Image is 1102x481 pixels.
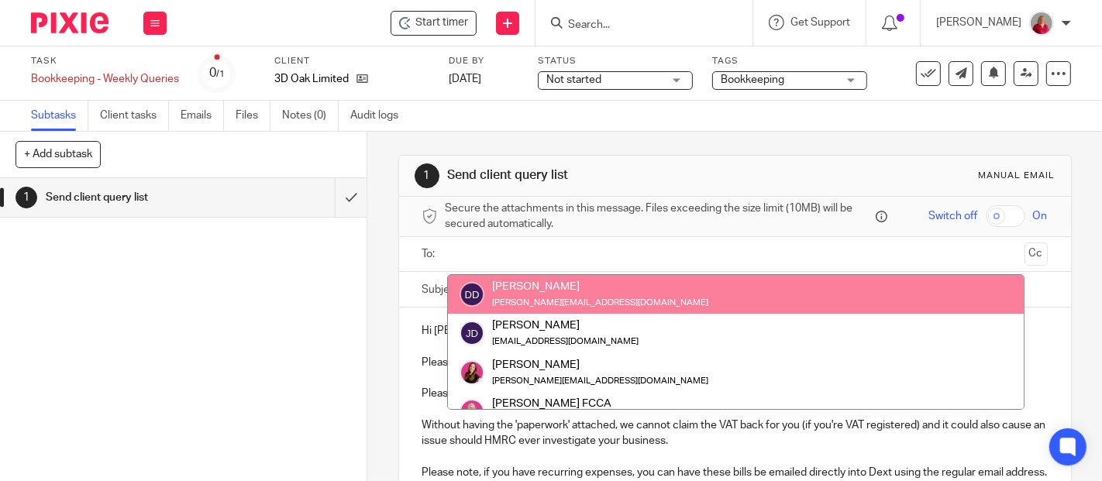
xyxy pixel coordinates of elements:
[422,370,1048,402] p: Please can you upload the corresponding receipts or invoices (showing VAT wherever necessary) int...
[460,399,484,424] img: Cheryl%20Sharp%20FCCA.png
[492,356,708,372] div: [PERSON_NAME]
[391,11,477,36] div: 3D Oak Limited - Bookkeeping - Weekly Queries
[236,101,270,131] a: Files
[31,12,108,33] img: Pixie
[216,70,225,78] small: /1
[447,167,768,184] h1: Send client query list
[422,246,439,262] label: To:
[721,74,784,85] span: Bookkeeping
[181,101,224,131] a: Emails
[929,208,978,224] span: Switch off
[492,318,639,333] div: [PERSON_NAME]
[460,282,484,307] img: svg%3E
[15,141,101,167] button: + Add subtask
[274,71,349,87] p: 3D Oak Limited
[449,55,518,67] label: Due by
[422,338,1048,370] p: Please find attached this weeks' outstanding transactions.
[15,187,37,208] div: 1
[538,55,693,67] label: Status
[449,74,481,84] span: [DATE]
[415,163,439,188] div: 1
[31,101,88,131] a: Subtasks
[712,55,867,67] label: Tags
[492,376,708,385] small: [PERSON_NAME][EMAIL_ADDRESS][DOMAIN_NAME]
[460,360,484,385] img: 21.png
[46,186,229,209] h1: Send client query list
[209,64,225,82] div: 0
[350,101,410,131] a: Audit logs
[446,201,872,232] span: Secure the attachments in this message. Files exceeding the size limit (10MB) will be secured aut...
[979,170,1056,182] div: Manual email
[492,298,708,307] small: [PERSON_NAME][EMAIL_ADDRESS][DOMAIN_NAME]
[415,15,468,31] span: Start timer
[422,323,1048,338] p: Hi [PERSON_NAME],
[492,279,708,294] div: [PERSON_NAME]
[1025,242,1048,266] button: Cc
[31,55,179,67] label: Task
[422,282,463,297] label: Subject:
[492,337,639,345] small: [EMAIL_ADDRESS][DOMAIN_NAME]
[274,55,429,67] label: Client
[422,402,1048,449] p: Without having the 'paperwork' attached, we cannot claim the VAT back for you (if you're VAT regi...
[282,101,339,131] a: Notes (0)
[566,19,706,33] input: Search
[546,74,601,85] span: Not started
[460,321,484,345] img: svg%3E
[1033,208,1048,224] span: On
[31,71,179,87] div: Bookkeeping - Weekly Queries
[790,17,850,28] span: Get Support
[1029,11,1054,36] img: fd10cc094e9b0-100.png
[936,15,1021,30] p: [PERSON_NAME]
[100,101,169,131] a: Client tasks
[492,396,639,411] div: [PERSON_NAME] FCCA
